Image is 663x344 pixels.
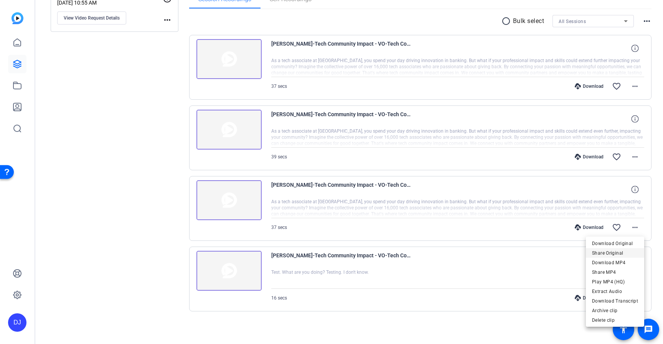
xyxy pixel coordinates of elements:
span: Extract Audio [592,287,638,296]
span: Download MP4 [592,258,638,267]
span: Share MP4 [592,268,638,277]
span: Download Original [592,239,638,248]
span: Delete clip [592,316,638,325]
span: Archive clip [592,306,638,315]
span: Download Transcript [592,296,638,306]
span: Play MP4 (HQ) [592,277,638,286]
span: Share Original [592,249,638,258]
